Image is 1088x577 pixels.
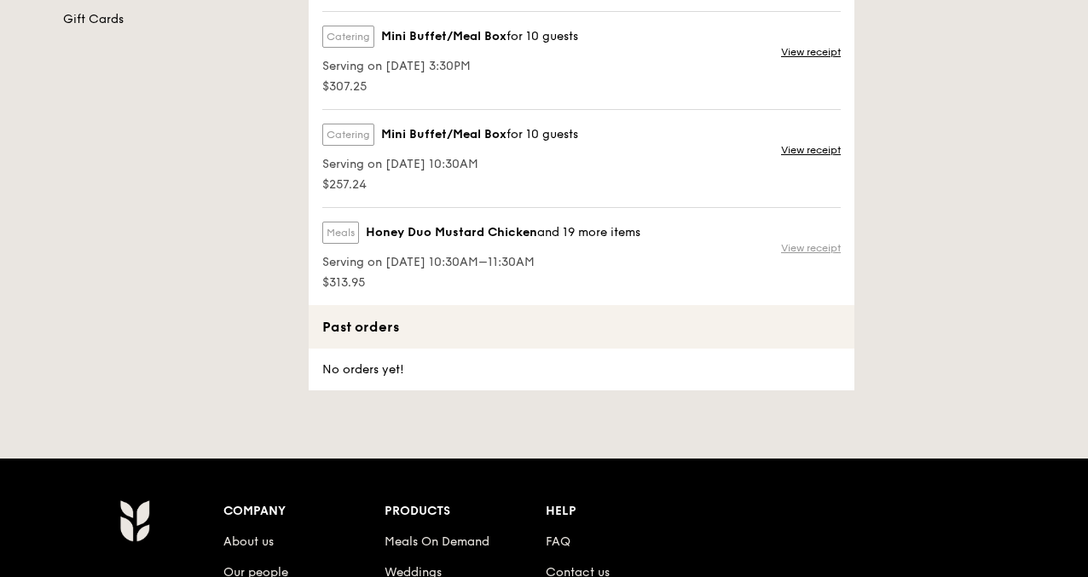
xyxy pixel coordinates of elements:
span: for 10 guests [506,29,578,43]
span: Serving on [DATE] 10:30AM [322,156,578,173]
a: FAQ [546,534,570,549]
a: Meals On Demand [385,534,489,549]
a: About us [223,534,274,549]
a: Gift Cards [63,11,288,28]
span: $307.25 [322,78,578,95]
div: Company [223,499,385,523]
a: View receipt [781,45,841,59]
span: Mini Buffet/Meal Box [381,28,506,45]
span: and 19 more items [537,225,640,239]
span: Serving on [DATE] 3:30PM [322,58,578,75]
div: Past orders [309,305,854,349]
img: Grain [119,499,149,542]
a: View receipt [781,143,841,157]
label: Meals [322,222,359,244]
span: for 10 guests [506,127,578,141]
span: Serving on [DATE] 10:30AM–11:30AM [322,254,640,271]
span: Mini Buffet/Meal Box [381,126,506,143]
div: No orders yet! [309,349,414,390]
div: Help [546,499,707,523]
div: Products [385,499,546,523]
span: Honey Duo Mustard Chicken [366,224,537,241]
label: Catering [322,26,374,48]
span: $257.24 [322,176,578,193]
a: View receipt [781,241,841,255]
label: Catering [322,124,374,146]
span: $313.95 [322,274,640,291]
